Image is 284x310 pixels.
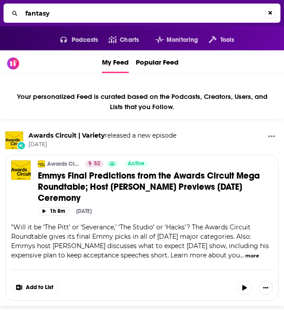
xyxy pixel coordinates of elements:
span: Popular Feed [136,52,179,72]
button: Show More Button [264,131,279,143]
img: Emmys Final Predictions from the Awards Circuit Mega Roundtable; Host Nate Bargatze Previews Sund... [11,160,31,180]
a: Popular Feed [136,50,179,73]
button: open menu [198,33,234,47]
a: 52 [85,160,104,167]
a: My Feed [102,50,129,73]
span: " [11,223,269,259]
input: Search... [22,6,265,20]
span: Monitoring [166,34,198,46]
a: Awards Circuit | Variety [28,131,105,139]
div: Search... [4,4,280,23]
button: Show More Button [12,281,58,295]
span: Tools [220,34,235,46]
span: Charts [120,34,139,46]
img: Awards Circuit | Variety [38,160,45,167]
a: Awards Circuit | Variety [47,160,79,167]
a: Emmys Final Predictions from the Awards Circuit Mega Roundtable; Host [PERSON_NAME] Previews [DAT... [38,170,273,204]
span: Podcasts [72,34,98,46]
button: more [245,252,259,260]
button: open menu [49,33,98,47]
span: [DATE] [28,141,176,148]
button: Show More Button [259,281,273,295]
button: 1h 8m [38,207,69,216]
span: Will it be ‘The Pitt’ or ‘Severance,’ ‘The Studio’ or ‘Hacks’? The Awards Circuit Roundtable give... [11,223,269,259]
span: 52 [94,159,100,168]
span: Add to List [26,284,53,291]
div: New Episode [17,141,26,150]
img: Awards Circuit | Variety [5,131,23,149]
span: Emmys Final Predictions from the Awards Circuit Mega Roundtable; Host [PERSON_NAME] Previews [DAT... [38,170,260,204]
span: My Feed [102,52,129,72]
div: [DATE] [76,208,92,214]
span: ... [240,251,244,259]
a: Active [124,160,148,167]
h3: released a new episode [28,131,176,140]
button: open menu [145,33,199,47]
span: Active [128,159,145,168]
a: Charts [98,33,139,47]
